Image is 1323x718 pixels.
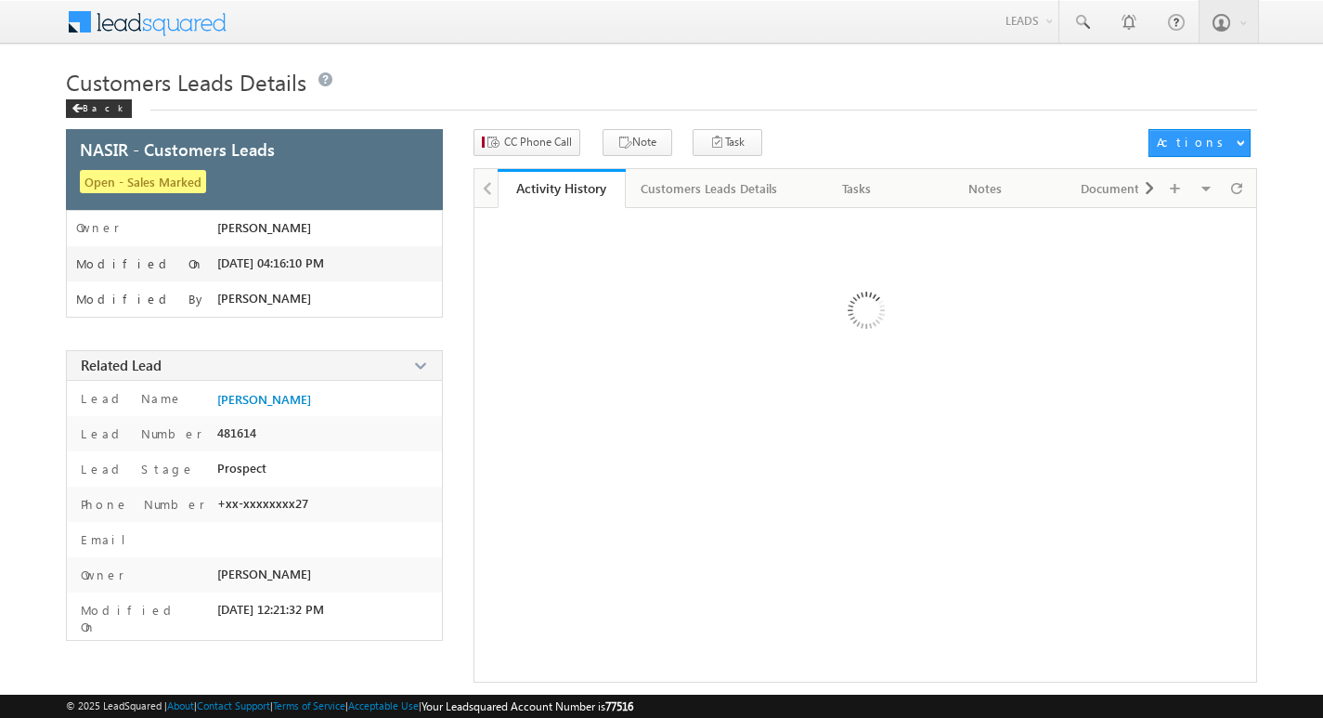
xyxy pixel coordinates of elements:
a: Contact Support [197,699,270,711]
a: [PERSON_NAME] [217,392,311,407]
span: Related Lead [81,356,162,374]
span: 481614 [217,425,256,440]
span: [PERSON_NAME] [217,291,311,306]
a: Documents [1050,169,1178,208]
label: Email [76,531,140,548]
div: Back [66,99,132,118]
div: Actions [1157,134,1230,150]
span: [DATE] 04:16:10 PM [217,255,324,270]
a: Customers Leads Details [626,169,794,208]
div: Activity History [512,179,612,197]
span: [PERSON_NAME] [217,220,311,235]
label: Modified By [76,292,207,307]
label: Lead Stage [76,461,195,477]
span: Customers Leads Details [66,67,306,97]
label: Lead Number [76,425,202,442]
span: [PERSON_NAME] [217,567,311,581]
label: Modified On [76,602,207,635]
a: Acceptable Use [348,699,419,711]
span: NASIR - Customers Leads [80,141,275,158]
span: Open - Sales Marked [80,170,206,193]
button: Note [603,129,672,156]
label: Phone Number [76,496,205,513]
span: +xx-xxxxxxxx27 [217,496,308,511]
button: Task [693,129,762,156]
a: Activity History [498,169,626,208]
span: 77516 [605,699,633,713]
div: Customers Leads Details [641,177,777,200]
div: Notes [937,177,1033,200]
img: Loading ... [769,217,961,410]
span: [DATE] 12:21:32 PM [217,602,324,617]
a: Terms of Service [273,699,345,711]
span: © 2025 LeadSquared | | | | | [66,698,633,715]
div: Tasks [809,177,905,200]
div: Documents [1065,177,1161,200]
a: About [167,699,194,711]
span: CC Phone Call [504,134,572,150]
label: Owner [76,220,120,235]
button: CC Phone Call [473,129,580,156]
a: Tasks [794,169,922,208]
label: Lead Name [76,390,183,407]
span: Prospect [217,461,266,476]
button: Actions [1148,129,1251,157]
a: Notes [922,169,1050,208]
label: Owner [76,567,124,583]
label: Modified On [76,256,204,271]
span: Your Leadsquared Account Number is [422,699,633,713]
